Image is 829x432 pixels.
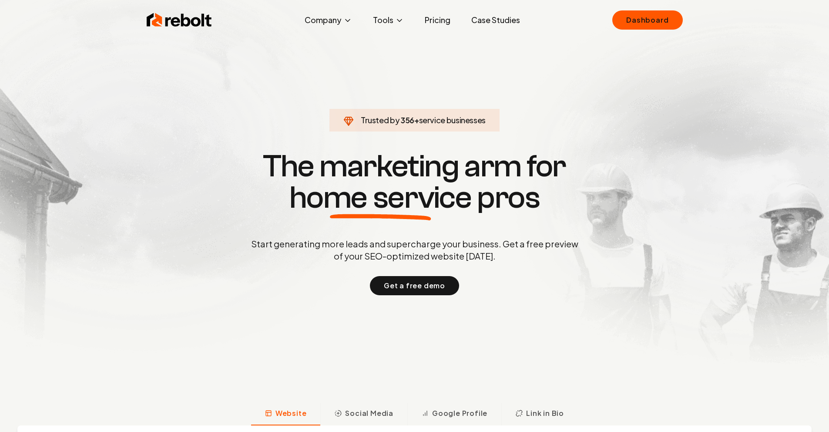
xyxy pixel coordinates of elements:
[366,11,411,29] button: Tools
[414,115,419,125] span: +
[206,151,624,213] h1: The marketing arm for pros
[361,115,399,125] span: Trusted by
[419,115,486,125] span: service businesses
[147,11,212,29] img: Rebolt Logo
[249,238,580,262] p: Start generating more leads and supercharge your business. Get a free preview of your SEO-optimiz...
[320,403,407,425] button: Social Media
[298,11,359,29] button: Company
[418,11,457,29] a: Pricing
[401,114,414,126] span: 356
[501,403,578,425] button: Link in Bio
[275,408,307,418] span: Website
[345,408,393,418] span: Social Media
[612,10,682,30] a: Dashboard
[432,408,487,418] span: Google Profile
[370,276,459,295] button: Get a free demo
[407,403,501,425] button: Google Profile
[464,11,527,29] a: Case Studies
[526,408,564,418] span: Link in Bio
[251,403,321,425] button: Website
[289,182,472,213] span: home service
